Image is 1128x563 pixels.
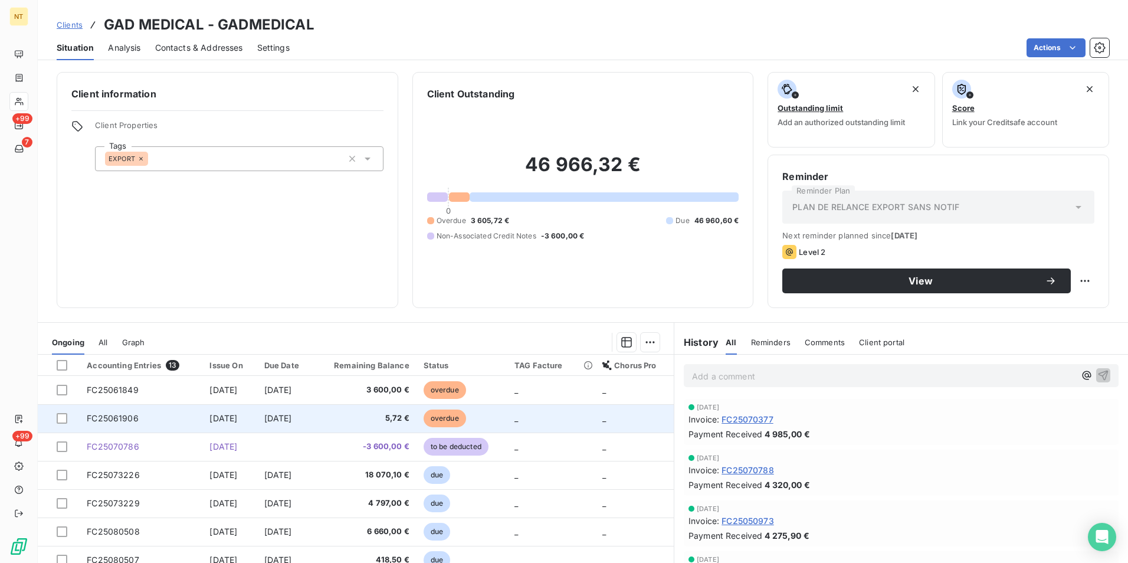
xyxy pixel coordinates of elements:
span: Analysis [108,42,140,54]
span: due [424,523,450,541]
span: 4 275,90 € [765,529,809,542]
span: _ [514,526,518,536]
span: [DATE] [697,556,719,563]
span: [DATE] [264,385,292,395]
span: Overdue [437,215,466,226]
span: FC25080508 [87,526,140,536]
span: FC25070788 [722,464,774,476]
span: 3 600,00 € [320,384,409,396]
h2: 46 966,32 € [427,153,739,188]
span: FC25061906 [87,413,139,423]
span: +99 [12,113,32,124]
a: Clients [57,19,83,31]
span: Settings [257,42,290,54]
span: Invoice : [688,413,719,425]
div: Status [424,361,500,370]
span: View [796,276,1045,286]
span: _ [514,498,518,508]
span: 13 [166,360,179,371]
h6: Client Outstanding [427,87,515,101]
span: [DATE] [209,385,237,395]
span: [DATE] [697,505,719,512]
div: NT [9,7,28,26]
h6: Reminder [782,169,1094,184]
span: overdue [424,381,466,399]
span: Situation [57,42,94,54]
span: All [99,338,107,347]
span: _ [602,413,606,423]
span: [DATE] [697,404,719,411]
span: 5,72 € [320,413,409,424]
div: Due Date [264,361,307,370]
span: Invoice : [688,464,719,476]
span: 3 605,72 € [471,215,510,226]
button: Outstanding limitAdd an authorized outstanding limit [768,72,934,148]
span: _ [602,441,606,451]
span: [DATE] [264,498,292,508]
span: Comments [805,338,845,347]
span: Graph [122,338,145,347]
span: 4 320,00 € [765,479,810,491]
span: _ [602,526,606,536]
div: Accounting Entries [87,360,195,371]
span: 4 985,00 € [765,428,810,440]
span: FC25073229 [87,498,140,508]
span: 4 797,00 € [320,497,409,509]
span: FC25073226 [87,470,140,480]
span: -3 600,00 € [541,231,585,241]
span: FC25070786 [87,441,139,451]
span: Contacts & Addresses [155,42,243,54]
span: Invoice : [688,515,719,527]
span: overdue [424,410,466,427]
span: _ [602,385,606,395]
button: Actions [1027,38,1086,57]
div: Open Intercom Messenger [1088,523,1116,551]
span: [DATE] [209,498,237,508]
span: Next reminder planned since [782,231,1094,240]
span: _ [602,498,606,508]
span: [DATE] [209,526,237,536]
span: Client portal [859,338,904,347]
span: Outstanding limit [778,103,843,113]
span: Score [952,103,975,113]
span: Link your Creditsafe account [952,117,1057,127]
span: EXPORT [109,155,135,162]
span: 6 660,00 € [320,526,409,538]
span: Payment Received [688,529,762,542]
span: PLAN DE RELANCE EXPORT SANS NOTIF [792,201,959,213]
span: Add an authorized outstanding limit [778,117,905,127]
span: Level 2 [799,247,825,257]
span: _ [514,441,518,451]
span: 46 960,60 € [694,215,739,226]
div: Remaining Balance [320,361,409,370]
span: Client Properties [95,120,383,137]
button: View [782,269,1071,293]
span: 0 [446,206,451,215]
span: Non-Associated Credit Notes [437,231,536,241]
span: FC25070377 [722,413,773,425]
span: Reminders [751,338,791,347]
div: Chorus Pro [602,361,667,370]
img: Logo LeanPay [9,537,28,556]
span: [DATE] [209,441,237,451]
span: due [424,466,450,484]
span: [DATE] [264,526,292,536]
span: 7 [22,137,32,148]
span: _ [514,413,518,423]
span: Clients [57,20,83,30]
button: ScoreLink your Creditsafe account [942,72,1109,148]
span: [DATE] [209,470,237,480]
div: Issue On [209,361,250,370]
span: [DATE] [209,413,237,423]
span: [DATE] [264,413,292,423]
span: All [726,338,736,347]
span: Due [676,215,689,226]
span: Payment Received [688,428,762,440]
span: 18 070,10 € [320,469,409,481]
span: [DATE] [264,470,292,480]
span: [DATE] [891,231,917,240]
span: Ongoing [52,338,84,347]
input: Add a tag [148,153,158,164]
div: TAG Facture [514,361,588,370]
h3: GAD MEDICAL - GADMEDICAL [104,14,314,35]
